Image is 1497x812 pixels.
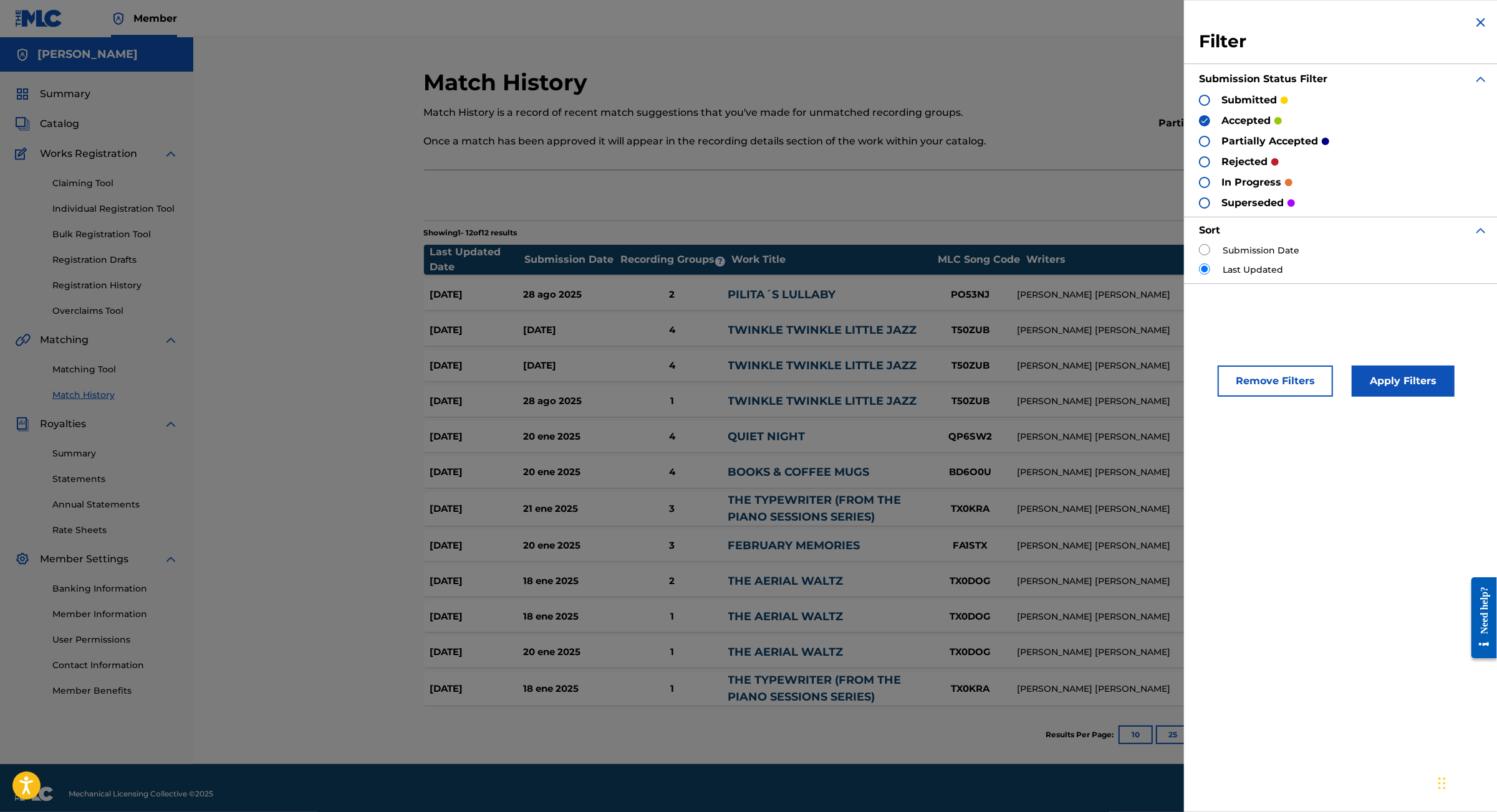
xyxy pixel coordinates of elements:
[1119,725,1153,744] button: 10
[924,394,1018,408] div: T50ZUB
[40,146,137,161] span: Works Registration
[1462,567,1497,670] iframe: Resource Center
[924,682,1018,696] div: TX0KRA
[1473,15,1488,30] img: close
[924,465,1018,479] div: BD6O0U
[1218,366,1333,397] button: Remove Filters
[728,493,902,524] a: THE TYPEWRITER (FROM THE PIANO SESSIONS SERIES)
[15,333,31,347] img: Matching
[728,539,860,552] a: FEBRUARY MEMORIES
[52,684,178,697] a: Member Benefits
[523,645,616,659] div: 20 ene 2025
[1018,610,1213,623] div: [PERSON_NAME] [PERSON_NAME]
[616,323,728,338] div: 4
[52,253,178,267] a: Registration Drafts
[15,417,30,432] img: Royalties
[728,673,902,704] a: THE TYPEWRITER (FROM THE PIANO SESSIONS SERIES)
[52,228,178,241] a: Bulk Registration Tool
[15,87,30,101] img: Summary
[1199,224,1220,236] strong: Sort
[1223,263,1283,276] label: Last Updated
[15,116,79,131] a: CatalogCatalog
[728,645,844,659] a: THE AERIAL WALTZ
[1018,575,1213,588] div: [PERSON_NAME] [PERSON_NAME]
[430,682,523,696] div: [DATE]
[523,359,616,373] div: [DATE]
[1018,682,1213,696] div: [PERSON_NAME] [PERSON_NAME]
[52,304,178,318] a: Overclaims Tool
[163,552,178,567] img: expand
[52,633,178,646] a: User Permissions
[1473,72,1488,87] img: expand
[40,87,90,101] span: Summary
[69,788,213,800] span: Mechanical Licensing Collective © 2025
[424,134,1073,149] p: Once a match has been approved it will appear in the recording details section of the work within...
[52,498,178,511] a: Annual Statements
[728,574,844,588] a: THE AERIAL WALTZ
[1159,116,1256,131] p: partially accepted
[728,430,806,443] a: QUIET NIGHT
[1018,430,1213,443] div: [PERSON_NAME] [PERSON_NAME]
[728,359,917,372] a: TWINKLE TWINKLE LITTLE JAZZ
[430,394,523,408] div: [DATE]
[616,539,728,553] div: 3
[40,116,79,131] span: Catalog
[1199,73,1327,85] strong: Submission Status Filter
[1473,223,1488,238] img: expand
[728,394,917,408] a: TWINKLE TWINKLE LITTLE JAZZ
[924,502,1018,516] div: TX0KRA
[1221,113,1271,128] p: accepted
[924,359,1018,373] div: T50ZUB
[15,9,63,27] img: MLC Logo
[523,323,616,338] div: [DATE]
[728,465,870,479] a: BOOKS & COFFEE MUGS
[728,288,836,301] a: PILITA´S LULLABY
[37,47,138,62] h5: Jaime Córdoba
[616,574,728,588] div: 2
[430,245,524,275] div: Last Updated Date
[1221,175,1281,190] p: in progress
[52,363,178,376] a: Matching Tool
[523,288,616,302] div: 28 ago 2025
[619,252,731,267] div: Recording Groups
[924,539,1018,553] div: FA1STX
[924,645,1018,659] div: TX0DOG
[1435,752,1497,812] div: Widget de chat
[523,682,616,696] div: 18 ene 2025
[40,552,128,567] span: Member Settings
[163,333,178,347] img: expand
[1018,395,1213,408] div: [PERSON_NAME] [PERSON_NAME]
[924,288,1018,302] div: PO53NJ
[523,610,616,624] div: 18 ene 2025
[163,146,178,161] img: expand
[728,323,917,337] a: TWINKLE TWINKLE LITTLE JAZZ
[1156,725,1190,744] button: 25
[52,177,178,190] a: Claiming Tool
[52,202,178,215] a: Individual Registration Tool
[616,610,728,624] div: 1
[1352,366,1455,397] button: Apply Filters
[424,227,517,238] p: Showing 1 - 12 of 12 results
[523,430,616,444] div: 20 ene 2025
[924,610,1018,624] div: TX0DOG
[52,447,178,460] a: Summary
[523,394,616,408] div: 28 ago 2025
[924,430,1018,444] div: QP6SW2
[728,610,844,623] a: THE AERIAL WALTZ
[1026,252,1226,267] div: Writers
[616,430,728,444] div: 4
[15,146,31,161] img: Works Registration
[715,257,725,267] span: ?
[424,68,594,97] h2: Match History
[52,659,178,672] a: Contact Information
[731,252,931,267] div: Work Title
[430,288,523,302] div: [DATE]
[523,465,616,479] div: 20 ene 2025
[1018,359,1213,372] div: [PERSON_NAME] [PERSON_NAME]
[15,47,30,62] img: Accounts
[523,539,616,553] div: 20 ene 2025
[1223,244,1299,257] label: Submission Date
[424,105,1073,120] p: Match History is a record of recent match suggestions that you've made for unmatched recording gr...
